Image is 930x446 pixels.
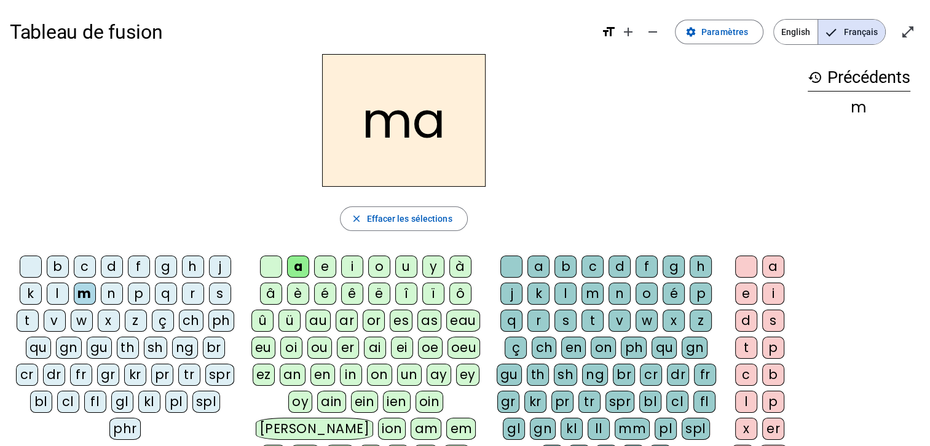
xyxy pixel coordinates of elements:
div: t [17,310,39,332]
div: spr [605,391,635,413]
div: l [47,283,69,305]
div: f [128,256,150,278]
div: mm [615,418,650,440]
div: as [417,310,441,332]
div: pl [165,391,187,413]
div: gu [87,337,112,359]
div: ei [391,337,413,359]
div: es [390,310,412,332]
div: in [340,364,362,386]
mat-icon: settings [685,26,696,37]
div: ç [505,337,527,359]
div: e [314,256,336,278]
div: sh [554,364,577,386]
h1: Tableau de fusion [10,12,591,52]
div: q [500,310,522,332]
mat-icon: format_size [601,25,616,39]
div: em [446,418,476,440]
div: l [554,283,577,305]
div: d [609,256,631,278]
div: th [117,337,139,359]
div: pr [151,364,173,386]
div: spl [682,418,710,440]
div: eau [446,310,480,332]
div: f [636,256,658,278]
div: n [101,283,123,305]
div: h [690,256,712,278]
div: oin [416,391,444,413]
div: s [762,310,784,332]
div: w [636,310,658,332]
mat-icon: add [621,25,636,39]
div: th [527,364,549,386]
div: b [47,256,69,278]
div: d [101,256,123,278]
div: t [735,337,757,359]
div: bl [30,391,52,413]
div: b [762,364,784,386]
div: am [411,418,441,440]
div: gu [497,364,522,386]
div: ô [449,283,471,305]
div: fl [84,391,106,413]
div: cl [666,391,688,413]
div: x [735,418,757,440]
div: r [182,283,204,305]
div: g [155,256,177,278]
div: ein [351,391,379,413]
div: on [591,337,616,359]
div: ey [456,364,479,386]
div: [PERSON_NAME] [256,418,373,440]
div: c [74,256,96,278]
div: u [395,256,417,278]
button: Diminuer la taille de la police [640,20,665,44]
button: Augmenter la taille de la police [616,20,640,44]
div: on [367,364,392,386]
div: y [422,256,444,278]
div: û [251,310,274,332]
mat-button-toggle-group: Language selection [773,19,886,45]
div: kl [138,391,160,413]
div: er [762,418,784,440]
div: oi [280,337,302,359]
div: ü [278,310,301,332]
div: bl [639,391,661,413]
div: ph [208,310,234,332]
div: or [363,310,385,332]
div: l [735,391,757,413]
div: dr [667,364,689,386]
div: x [98,310,120,332]
div: p [762,391,784,413]
div: ch [179,310,203,332]
div: spr [205,364,235,386]
div: c [735,364,757,386]
div: i [762,283,784,305]
div: ë [368,283,390,305]
div: è [287,283,309,305]
div: oeu [447,337,481,359]
div: m [74,283,96,305]
div: gl [503,418,525,440]
div: un [397,364,422,386]
div: kl [561,418,583,440]
div: d [735,310,757,332]
div: br [203,337,225,359]
div: n [609,283,631,305]
div: m [581,283,604,305]
h2: ma [322,54,486,187]
div: s [209,283,231,305]
div: cl [57,391,79,413]
div: p [762,337,784,359]
div: a [762,256,784,278]
div: t [581,310,604,332]
div: â [260,283,282,305]
div: a [287,256,309,278]
span: English [774,20,818,44]
div: j [209,256,231,278]
button: Effacer les sélections [340,206,467,231]
div: ain [317,391,346,413]
div: kr [524,391,546,413]
div: fr [694,364,716,386]
div: v [44,310,66,332]
button: Paramètres [675,20,763,44]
